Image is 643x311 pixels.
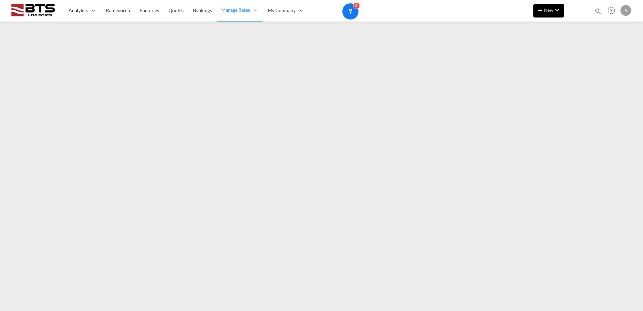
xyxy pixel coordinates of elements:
div: icon-magnify [594,7,602,18]
md-icon: icon-chevron-down [553,6,561,14]
span: Analytics [69,7,88,14]
span: New [536,7,561,13]
span: Enquiries [140,7,159,13]
span: Bookings [193,7,212,13]
span: My Company [268,7,296,14]
md-icon: icon-plus 400-fg [536,6,544,14]
div: S [620,5,631,16]
md-icon: icon-magnify [594,7,602,15]
span: Help [606,5,617,16]
img: cdcc71d0be7811ed9adfbf939d2aa0e8.png [10,3,55,18]
span: Quotes [168,7,183,13]
span: Rate Search [106,7,130,13]
div: Help [606,5,620,17]
span: Manage Rates [221,7,250,13]
button: icon-plus 400-fgNewicon-chevron-down [533,4,564,18]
